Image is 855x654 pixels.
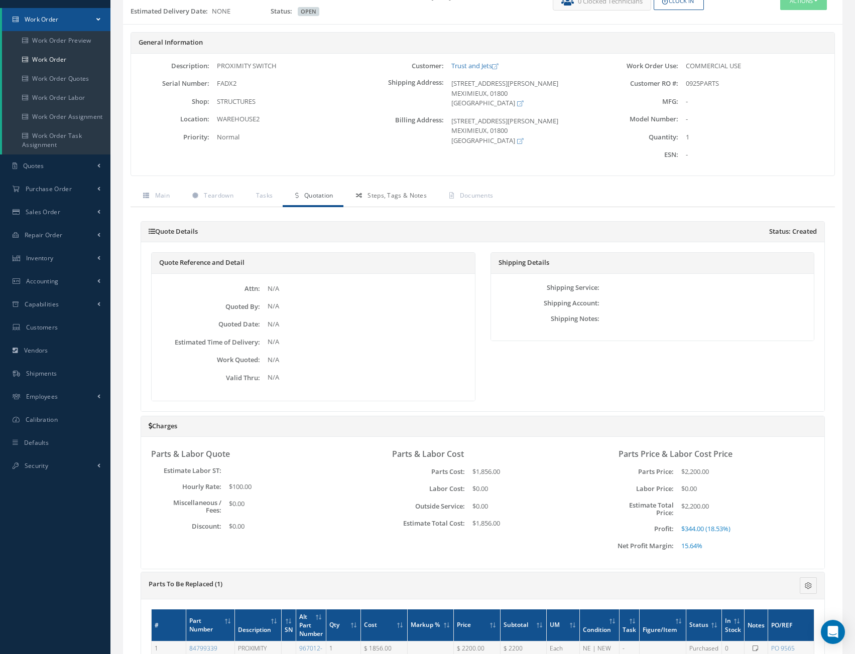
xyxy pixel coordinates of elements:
[25,461,48,470] span: Security
[326,609,361,641] th: Qty
[678,97,834,107] div: -
[678,150,834,160] div: -
[444,79,600,108] div: [STREET_ADDRESS][PERSON_NAME] MEXIMIEUX, 01800 [GEOGRAPHIC_DATA]
[678,61,834,71] div: COMMERCIAL USE
[600,115,678,123] label: Model Number:
[603,542,674,550] label: Net Profit Margin:
[24,438,49,447] span: Defaults
[131,80,209,87] label: Serial Number:
[686,79,719,88] span: 0925PARTS
[260,373,472,383] div: N/A
[283,186,343,207] a: Quotation
[151,467,221,474] label: Estimate Labor ST:
[407,609,453,641] th: Markup %
[131,115,209,123] label: Location:
[2,31,110,50] a: Work Order Preview
[149,227,198,236] a: Quote Details
[221,522,344,532] div: $0.00
[217,79,236,88] span: FADX2
[365,62,444,70] label: Customer:
[377,520,465,527] label: Estimate Total Cost:
[681,541,702,550] span: 15.64%
[151,449,362,459] h3: Parts & Labor Quote
[186,609,235,641] th: Part Number
[26,254,54,262] span: Inventory
[392,449,573,459] h3: Parts & Labor Cost
[343,186,437,207] a: Steps, Tags & Notes
[271,7,296,17] label: Status:
[209,132,365,142] div: Normal
[149,421,177,430] a: Charges
[189,644,217,652] a: 84799339
[256,191,273,200] span: Tasks
[368,191,427,200] span: Steps, Tags & Notes
[260,301,472,311] div: N/A
[454,609,500,641] th: Price
[499,259,807,267] h5: Shipping Details
[2,50,110,69] a: Work Order
[26,185,72,193] span: Purchase Order
[460,191,494,200] span: Documents
[149,580,703,588] h5: Parts To Be Replaced (1)
[221,482,344,492] div: $100.00
[603,502,674,517] label: Estimate Total Price:
[600,151,678,158] label: ESN:
[674,502,797,517] div: $2,200.00
[365,116,444,146] label: Billing Address:
[365,79,444,108] label: Shipping Address:
[437,186,503,207] a: Documents
[131,133,209,141] label: Priority:
[620,609,640,641] th: Task
[2,8,110,31] a: Work Order
[296,609,326,641] th: Alt Part Number
[603,485,674,493] label: Labor Price:
[260,284,472,294] div: N/A
[494,284,599,291] label: Shipping Service:
[769,228,817,236] span: Status: Created
[26,208,60,216] span: Sales Order
[154,303,260,310] label: Quoted By:
[674,484,797,494] div: $0.00
[154,320,260,328] label: Quoted Date:
[298,7,319,16] span: OPEN
[221,499,344,514] div: $0.00
[155,191,170,200] span: Main
[131,186,180,207] a: Main
[821,620,845,644] div: Open Intercom Messenger
[123,7,263,21] div: NONE
[619,449,799,459] h3: Parts Price & Labor Cost Price
[465,502,588,512] div: $0.00
[25,300,59,308] span: Capabilities
[600,80,678,87] label: Customer RO #:
[209,97,365,107] div: STRUCTURES
[744,609,768,641] th: Notes
[281,609,296,641] th: SN
[154,339,260,346] label: Estimated Time of Delivery:
[377,485,465,493] label: Labor Cost:
[131,98,209,105] label: Shop:
[603,525,674,533] label: Profit:
[721,609,744,641] th: In Stock
[151,499,221,514] label: Miscellaneous / Fees:
[25,15,59,24] span: Work Order
[139,39,827,47] h5: General Information
[154,374,260,382] label: Valid Thru:
[26,277,59,285] span: Accounting
[243,186,283,207] a: Tasks
[180,186,243,207] a: Teardown
[681,524,730,533] span: $344.00 (18.53%)
[2,69,110,88] a: Work Order Quotes
[2,126,110,154] a: Work Order Task Assignment
[260,319,472,330] div: N/A
[151,523,221,530] label: Discount:
[768,609,814,641] th: PO/REF
[26,415,58,424] span: Calibration
[674,467,797,477] div: $2,200.00
[26,323,58,332] span: Customers
[131,62,209,70] label: Description:
[2,107,110,126] a: Work Order Assignment
[154,285,260,292] label: Attn:
[678,114,834,124] div: -
[686,609,721,641] th: Status
[547,609,580,641] th: UM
